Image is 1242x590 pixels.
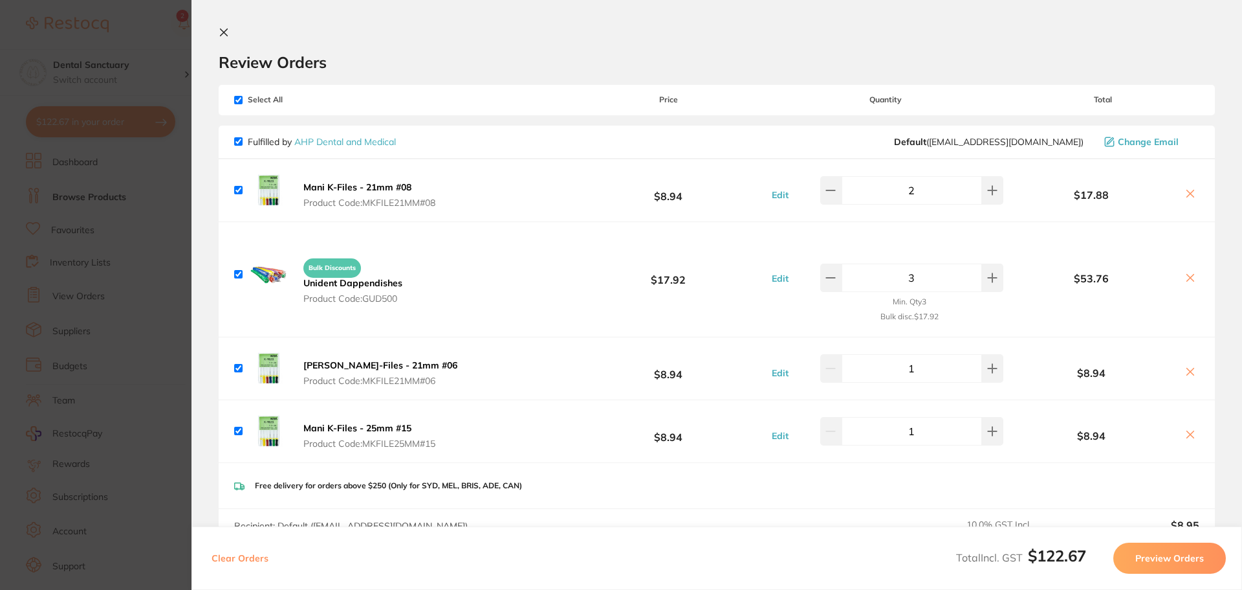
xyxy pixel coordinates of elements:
[765,95,1007,104] span: Quantity
[880,312,939,321] small: Bulk disc. $17.92
[248,137,396,147] p: Fulfilled by
[1007,189,1176,201] b: $17.88
[300,181,439,209] button: Mani K-Files - 21mm #08 Product Code:MKFILE21MM#08
[234,95,364,104] span: Select All
[303,359,457,371] b: [PERSON_NAME]-Files - 21mm #06
[1007,367,1176,379] b: $8.94
[303,376,457,386] span: Product Code: MKFILE21MM#06
[768,430,792,442] button: Edit
[1007,95,1199,104] span: Total
[768,367,792,379] button: Edit
[966,519,1078,548] span: 10.0 % GST Incl.
[572,178,765,202] b: $8.94
[248,348,289,389] img: c3kxMzR1Nw
[1007,430,1176,442] b: $8.94
[572,420,765,444] b: $8.94
[300,359,461,387] button: [PERSON_NAME]-Files - 21mm #06 Product Code:MKFILE21MM#06
[572,357,765,381] b: $8.94
[303,198,435,208] span: Product Code: MKFILE21MM#08
[303,258,361,278] span: Bulk Discounts
[300,253,406,304] button: Bulk Discounts Unident Dappendishes Product Code:GUD500
[248,253,289,295] img: ZGR3dWpzdg
[248,170,289,211] img: NWozZ29pZg
[1007,273,1176,284] b: $53.76
[956,551,1086,564] span: Total Incl. GST
[234,520,468,532] span: Recipient: Default ( [EMAIL_ADDRESS][DOMAIN_NAME] )
[303,181,411,193] b: Mani K-Files - 21mm #08
[572,95,765,104] span: Price
[255,481,522,490] p: Free delivery for orders above $250 (Only for SYD, MEL, BRIS, ADE, CAN)
[1118,137,1179,147] span: Change Email
[219,52,1215,72] h2: Review Orders
[303,422,411,434] b: Mani K-Files - 25mm #15
[1088,519,1199,548] output: $8.95
[1100,136,1199,148] button: Change Email
[1113,543,1226,574] button: Preview Orders
[208,543,272,574] button: Clear Orders
[303,293,402,304] span: Product Code: GUD500
[893,297,926,306] small: Min. Qty 3
[303,438,435,449] span: Product Code: MKFILE25MM#15
[768,273,792,284] button: Edit
[768,189,792,201] button: Edit
[572,262,765,286] b: $17.92
[894,137,1084,147] span: orders@ahpdentalmedical.com.au
[294,136,396,148] a: AHP Dental and Medical
[248,411,289,452] img: MXJpOGIwbA
[894,136,926,148] b: Default
[303,277,402,289] b: Unident Dappendishes
[1028,546,1086,565] b: $122.67
[300,422,439,449] button: Mani K-Files - 25mm #15 Product Code:MKFILE25MM#15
